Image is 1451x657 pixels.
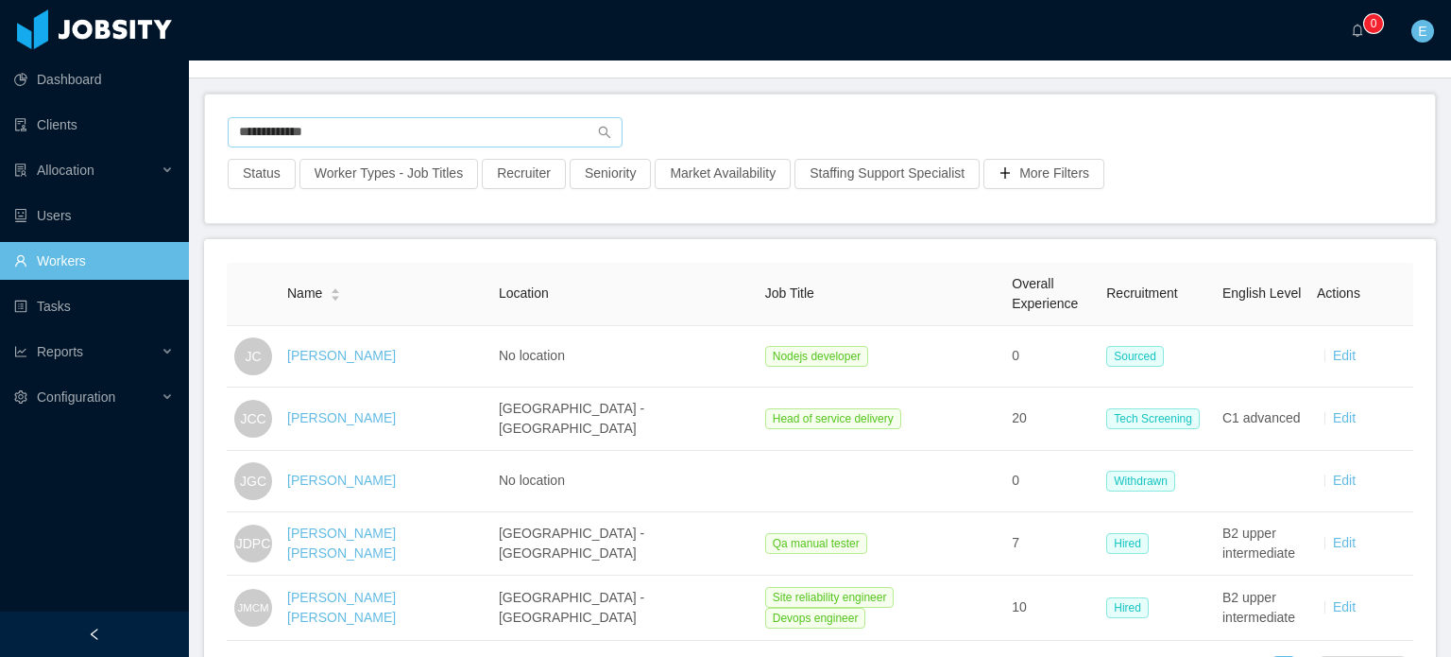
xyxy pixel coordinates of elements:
[240,400,265,438] span: JCC
[228,159,296,189] button: Status
[331,293,341,299] i: icon: caret-down
[491,326,758,388] td: No location
[1012,276,1078,311] span: Overall Experience
[1004,576,1099,641] td: 10
[765,608,866,629] span: Devops engineer
[14,106,174,144] a: icon: auditClients
[287,410,396,425] a: [PERSON_NAME]
[1106,408,1200,429] span: Tech Screening
[1333,599,1356,614] a: Edit
[1106,348,1171,363] a: Sourced
[287,284,322,303] span: Name
[1106,471,1175,492] span: Withdrawn
[14,287,174,325] a: icon: profileTasks
[491,451,758,512] td: No location
[37,163,94,178] span: Allocation
[330,285,341,299] div: Sort
[14,345,27,358] i: icon: line-chart
[1106,346,1164,367] span: Sourced
[491,576,758,641] td: [GEOGRAPHIC_DATA] - [GEOGRAPHIC_DATA]
[236,525,271,562] span: JDPC
[287,473,396,488] a: [PERSON_NAME]
[1004,512,1099,576] td: 7
[765,587,895,608] span: Site reliability engineer
[1333,348,1356,363] a: Edit
[1106,535,1156,550] a: Hired
[37,389,115,405] span: Configuration
[1106,597,1149,618] span: Hired
[237,592,268,623] span: JMCM
[287,590,396,625] a: [PERSON_NAME] [PERSON_NAME]
[499,285,549,301] span: Location
[14,390,27,404] i: icon: setting
[1106,599,1156,614] a: Hired
[1418,20,1426,43] span: E
[287,348,396,363] a: [PERSON_NAME]
[1333,535,1356,550] a: Edit
[1106,410,1207,425] a: Tech Screening
[1215,576,1309,641] td: B2 upper intermediate
[1215,512,1309,576] td: B2 upper intermediate
[1333,410,1356,425] a: Edit
[1317,285,1360,301] span: Actions
[1351,24,1364,37] i: icon: bell
[299,159,478,189] button: Worker Types - Job Titles
[1106,533,1149,554] span: Hired
[1004,388,1099,451] td: 20
[14,197,174,234] a: icon: robotUsers
[491,388,758,451] td: [GEOGRAPHIC_DATA] - [GEOGRAPHIC_DATA]
[14,61,174,98] a: icon: pie-chartDashboard
[331,286,341,292] i: icon: caret-up
[1333,473,1356,488] a: Edit
[37,344,83,359] span: Reports
[482,159,566,189] button: Recruiter
[765,408,901,429] span: Head of service delivery
[598,126,611,139] i: icon: search
[14,242,174,280] a: icon: userWorkers
[245,337,261,375] span: JC
[1004,451,1099,512] td: 0
[765,533,867,554] span: Qa manual tester
[14,164,27,177] i: icon: solution
[655,159,791,189] button: Market Availability
[1364,14,1383,33] sup: 0
[794,159,980,189] button: Staffing Support Specialist
[491,512,758,576] td: [GEOGRAPHIC_DATA] - [GEOGRAPHIC_DATA]
[240,462,266,500] span: JGC
[1106,285,1177,301] span: Recruitment
[570,159,651,189] button: Seniority
[1004,326,1099,388] td: 0
[1215,388,1309,451] td: C1 advanced
[1106,473,1183,488] a: Withdrawn
[287,526,396,561] a: [PERSON_NAME] [PERSON_NAME]
[765,346,868,367] span: Nodejs developer
[1222,285,1301,301] span: English Level
[765,285,814,301] span: Job Title
[983,159,1104,189] button: icon: plusMore Filters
